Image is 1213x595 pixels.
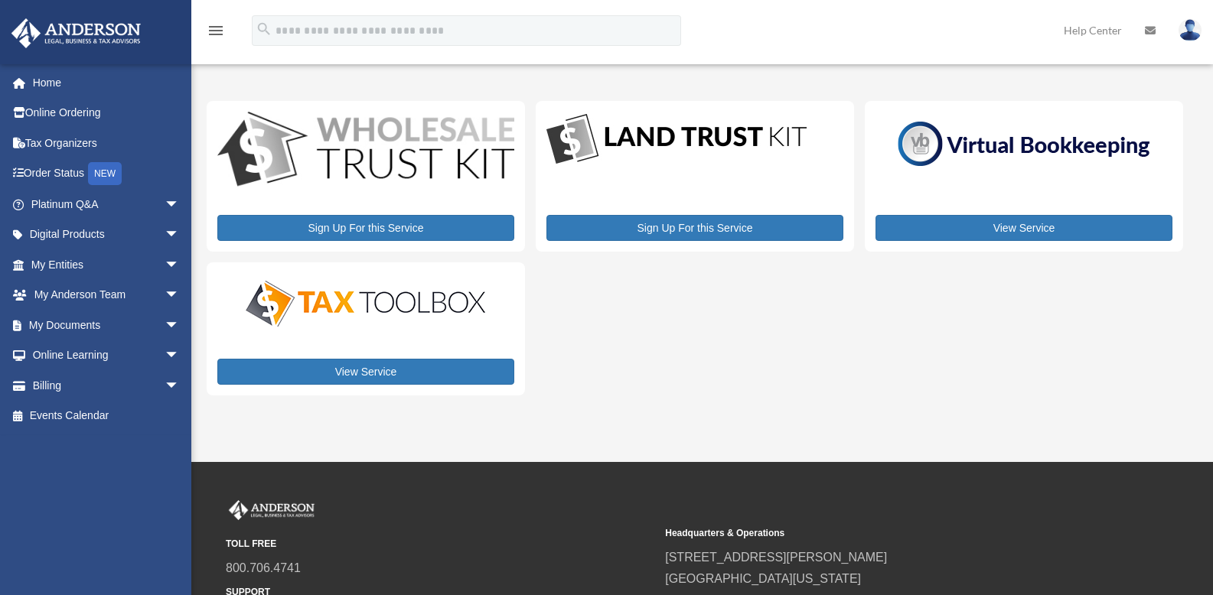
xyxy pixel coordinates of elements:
[11,310,203,340] a: My Documentsarrow_drop_down
[11,98,203,128] a: Online Ordering
[207,21,225,40] i: menu
[7,18,145,48] img: Anderson Advisors Platinum Portal
[665,572,861,585] a: [GEOGRAPHIC_DATA][US_STATE]
[165,249,195,281] span: arrow_drop_down
[165,310,195,341] span: arrow_drop_down
[11,189,203,219] a: Platinum Q&Aarrow_drop_down
[11,280,203,311] a: My Anderson Teamarrow_drop_down
[165,219,195,251] span: arrow_drop_down
[11,67,203,98] a: Home
[165,189,195,220] span: arrow_drop_down
[226,561,301,574] a: 800.706.4741
[11,249,203,280] a: My Entitiesarrow_drop_down
[217,359,514,385] a: View Service
[226,500,318,520] img: Anderson Advisors Platinum Portal
[217,112,514,190] img: WS-Trust-Kit-lgo-1.jpg
[546,112,807,167] img: LandTrust_lgo-1.jpg
[11,128,203,158] a: Tax Organizers
[11,340,203,371] a: Online Learningarrow_drop_down
[11,158,203,190] a: Order StatusNEW
[165,370,195,402] span: arrow_drop_down
[11,401,203,431] a: Events Calendar
[256,21,272,37] i: search
[88,162,122,185] div: NEW
[876,215,1172,241] a: View Service
[165,340,195,372] span: arrow_drop_down
[11,219,195,250] a: Digital Productsarrow_drop_down
[546,215,843,241] a: Sign Up For this Service
[665,525,1094,541] small: Headquarters & Operations
[165,280,195,311] span: arrow_drop_down
[226,536,654,552] small: TOLL FREE
[665,551,887,564] a: [STREET_ADDRESS][PERSON_NAME]
[11,370,203,401] a: Billingarrow_drop_down
[207,27,225,40] a: menu
[217,215,514,241] a: Sign Up For this Service
[1179,19,1202,41] img: User Pic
